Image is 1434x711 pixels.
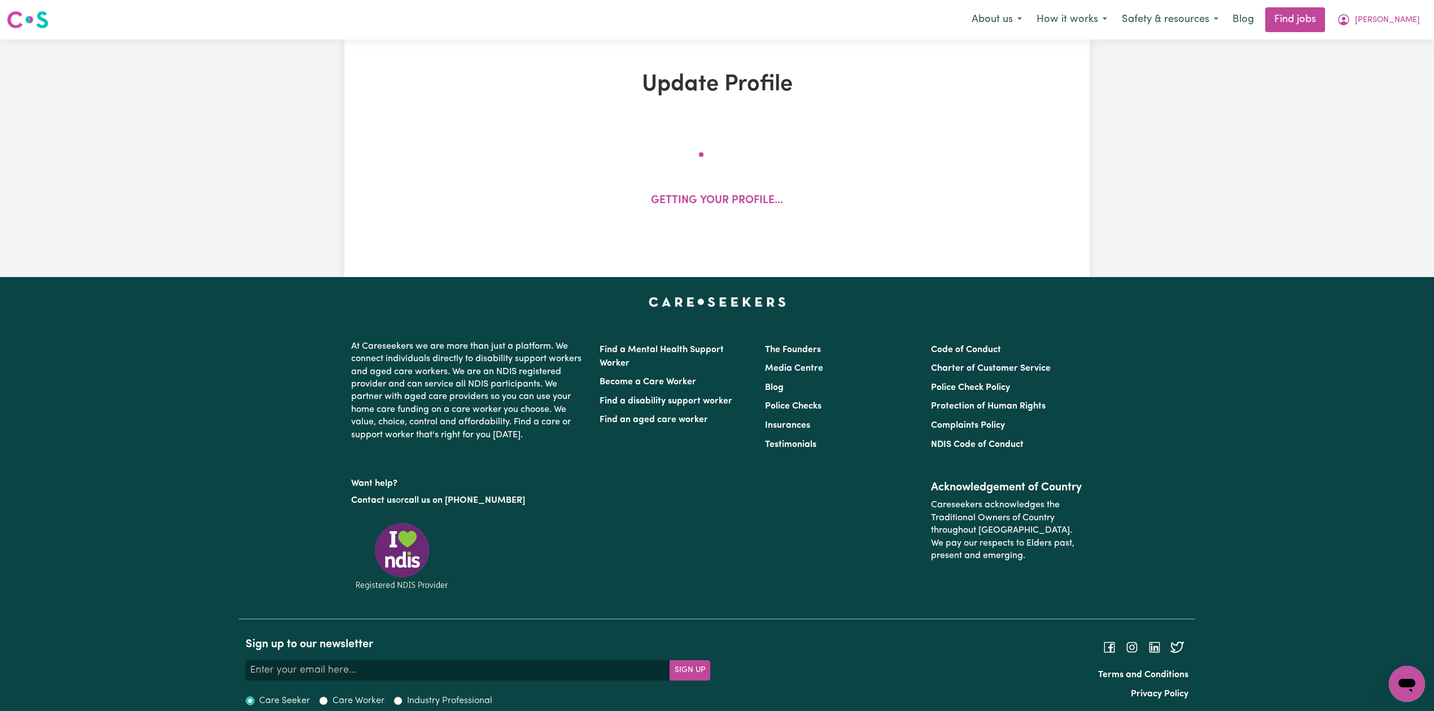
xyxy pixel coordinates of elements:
label: Care Seeker [259,694,310,708]
h1: Update Profile [475,71,959,98]
a: Follow Careseekers on Instagram [1125,643,1139,652]
a: Find an aged care worker [600,415,708,424]
input: Enter your email here... [246,660,670,681]
a: Testimonials [765,440,816,449]
a: The Founders [765,345,821,354]
button: Safety & resources [1114,8,1226,32]
a: Privacy Policy [1131,690,1188,699]
button: About us [964,8,1029,32]
p: Careseekers acknowledges the Traditional Owners of Country throughout [GEOGRAPHIC_DATA]. We pay o... [931,494,1083,567]
a: Follow Careseekers on Facebook [1103,643,1116,652]
iframe: Button to launch messaging window [1389,666,1425,702]
a: Police Check Policy [931,383,1010,392]
a: Find a disability support worker [600,397,732,406]
a: NDIS Code of Conduct [931,440,1024,449]
a: Careseekers home page [649,297,786,306]
button: My Account [1330,8,1427,32]
img: Careseekers logo [7,10,49,30]
span: [PERSON_NAME] [1355,14,1420,27]
a: Protection of Human Rights [931,402,1046,411]
a: Follow Careseekers on Twitter [1170,643,1184,652]
a: Media Centre [765,364,823,373]
a: call us on [PHONE_NUMBER] [404,496,525,505]
a: Complaints Policy [931,421,1005,430]
a: Charter of Customer Service [931,364,1051,373]
a: Code of Conduct [931,345,1001,354]
a: Find jobs [1265,7,1325,32]
a: Careseekers logo [7,7,49,33]
a: Follow Careseekers on LinkedIn [1148,643,1161,652]
a: Terms and Conditions [1098,670,1188,679]
label: Industry Professional [407,694,492,708]
a: Blog [765,383,784,392]
a: Insurances [765,421,810,430]
label: Care Worker [333,694,384,708]
a: Become a Care Worker [600,378,696,387]
button: Subscribe [670,660,710,681]
h2: Sign up to our newsletter [246,638,710,651]
h2: Acknowledgement of Country [931,481,1083,494]
a: Contact us [351,496,396,505]
p: or [351,490,586,511]
p: At Careseekers we are more than just a platform. We connect individuals directly to disability su... [351,336,586,446]
a: Police Checks [765,402,821,411]
img: Registered NDIS provider [351,521,453,591]
a: Find a Mental Health Support Worker [600,345,724,368]
p: Want help? [351,473,586,490]
p: Getting your profile... [651,193,783,209]
a: Blog [1226,7,1261,32]
button: How it works [1029,8,1114,32]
